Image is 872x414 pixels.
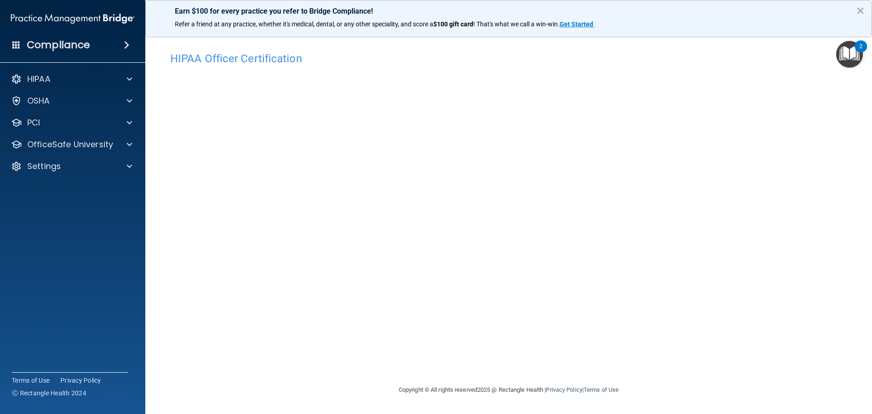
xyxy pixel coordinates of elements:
[856,3,865,18] button: Close
[859,46,862,58] div: 2
[60,376,101,385] a: Privacy Policy
[27,74,50,85] p: HIPAA
[11,117,132,128] a: PCI
[27,117,40,128] p: PCI
[11,10,134,28] img: PMB logo
[343,375,674,404] div: Copyright © All rights reserved 2025 @ Rectangle Health | |
[715,349,861,386] iframe: Drift Widget Chat Controller
[27,95,50,106] p: OSHA
[584,386,619,393] a: Terms of Use
[175,7,842,15] p: Earn $100 for every practice you refer to Bridge Compliance!
[11,161,132,172] a: Settings
[11,74,132,85] a: HIPAA
[546,386,582,393] a: Privacy Policy
[27,39,90,51] h4: Compliance
[11,139,132,150] a: OfficeSafe University
[175,20,433,28] span: Refer a friend at any practice, whether it's medical, dental, or any other speciality, and score a
[170,53,847,65] h4: HIPAA Officer Certification
[12,389,86,398] span: Ⓒ Rectangle Health 2024
[473,20,560,28] span: ! That's what we call a win-win.
[11,95,132,106] a: OSHA
[12,376,50,385] a: Terms of Use
[836,41,863,68] button: Open Resource Center, 2 new notifications
[27,161,61,172] p: Settings
[27,139,113,150] p: OfficeSafe University
[433,20,473,28] strong: $100 gift card
[560,20,593,28] strong: Get Started
[560,20,595,28] a: Get Started
[170,70,847,365] iframe: hipaa-training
